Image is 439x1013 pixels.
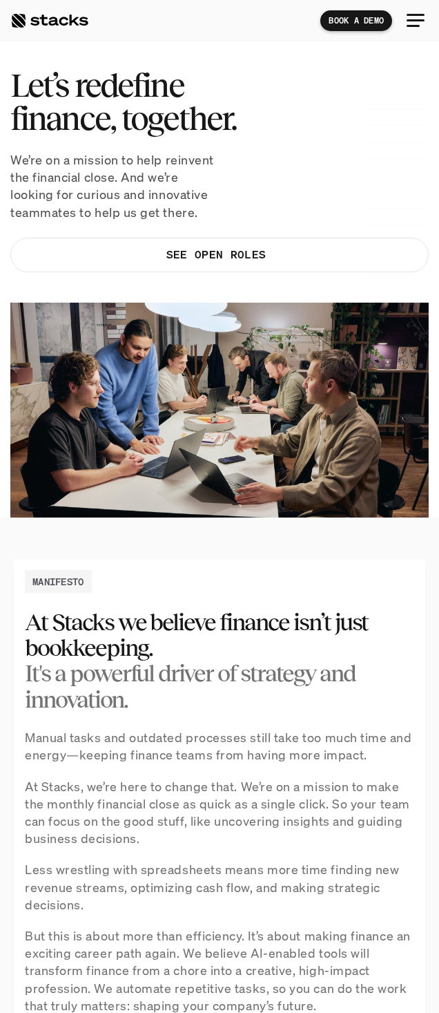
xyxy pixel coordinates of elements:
p: Less wrestling with spreadsheets means more time finding new revenue streams, optimizing cash flo... [25,861,414,913]
a: SEE OPEN ROLES [10,238,429,272]
a: BOOK A DEMO [320,10,392,31]
p: BOOK A DEMO [329,16,384,26]
h2: At Stacks we believe finance isn’t just bookkeeping. [25,609,414,713]
span: It's a powerful driver of strategy and innovation. [25,660,359,712]
h2: MANIFESTO [32,574,84,589]
h1: Let’s redefine finance, together. [10,68,429,135]
p: At Stacks, we’re here to change that. We’re on a mission to make the monthly financial close as q... [25,778,414,848]
p: SEE OPEN ROLES [166,245,266,265]
p: We’re on a mission to help reinvent the financial close. And we’re looking for curious and innova... [10,151,252,221]
p: Manual tasks and outdated processes still take too much time and energy—keeping finance teams fro... [25,729,414,764]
